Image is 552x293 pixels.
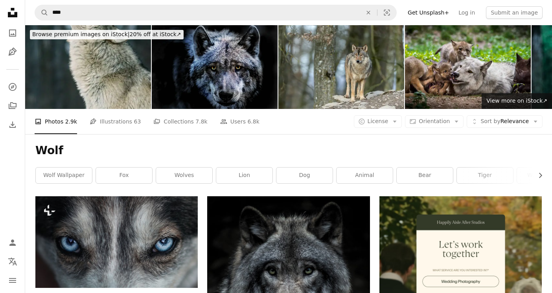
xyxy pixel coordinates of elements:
span: Browse premium images on iStock | [32,31,129,37]
a: tiger [457,168,513,183]
span: Sort by [480,118,500,124]
button: Orientation [405,115,464,128]
a: Download History [5,117,20,133]
a: Illustrations 63 [90,109,141,134]
button: Clear [360,5,377,20]
span: Relevance [480,118,529,125]
span: 6.8k [247,117,259,126]
span: 20% off at iStock ↗ [32,31,181,37]
h1: Wolf [35,144,542,158]
img: a close up of a dog's blue eyes [35,196,198,287]
img: Wolf with litter of playful cubs [405,25,531,109]
span: License [368,118,388,124]
img: Canadian timberwolf (Canis lupus occidentalis) [278,25,404,109]
a: Photos [5,25,20,41]
a: a close up of a dog's blue eyes [35,238,198,245]
a: Users 6.8k [220,109,259,134]
a: black and brown wolf painting [207,281,370,288]
a: fox [96,168,152,183]
a: lion [216,168,272,183]
span: 7.8k [195,117,207,126]
img: Close-Up Portrait Of Wolf Standing Against Black Background [152,25,278,109]
img: The Gray wolf, Canis lupus, known as the grey wolf, is a large canine native to Eurasia and North... [25,25,151,109]
a: wolf wallpaper [36,168,92,183]
button: scroll list to the right [533,168,542,183]
button: Language [5,254,20,269]
a: Collections [5,98,20,114]
a: Collections 7.8k [153,109,207,134]
button: Menu [5,273,20,288]
a: Get Unsplash+ [403,6,454,19]
button: Sort byRelevance [467,115,543,128]
span: View more on iStock ↗ [486,98,547,104]
a: dog [276,168,333,183]
a: animal [337,168,393,183]
button: Visual search [377,5,396,20]
a: wolves [156,168,212,183]
button: Submit an image [486,6,543,19]
form: Find visuals sitewide [35,5,397,20]
span: Orientation [419,118,450,124]
a: Browse premium images on iStock|20% off at iStock↗ [25,25,188,44]
a: Log in / Sign up [5,235,20,251]
a: bear [397,168,453,183]
a: Illustrations [5,44,20,60]
button: Search Unsplash [35,5,48,20]
a: View more on iStock↗ [482,93,552,109]
button: License [354,115,402,128]
span: 63 [134,117,141,126]
a: Explore [5,79,20,95]
a: Log in [454,6,480,19]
